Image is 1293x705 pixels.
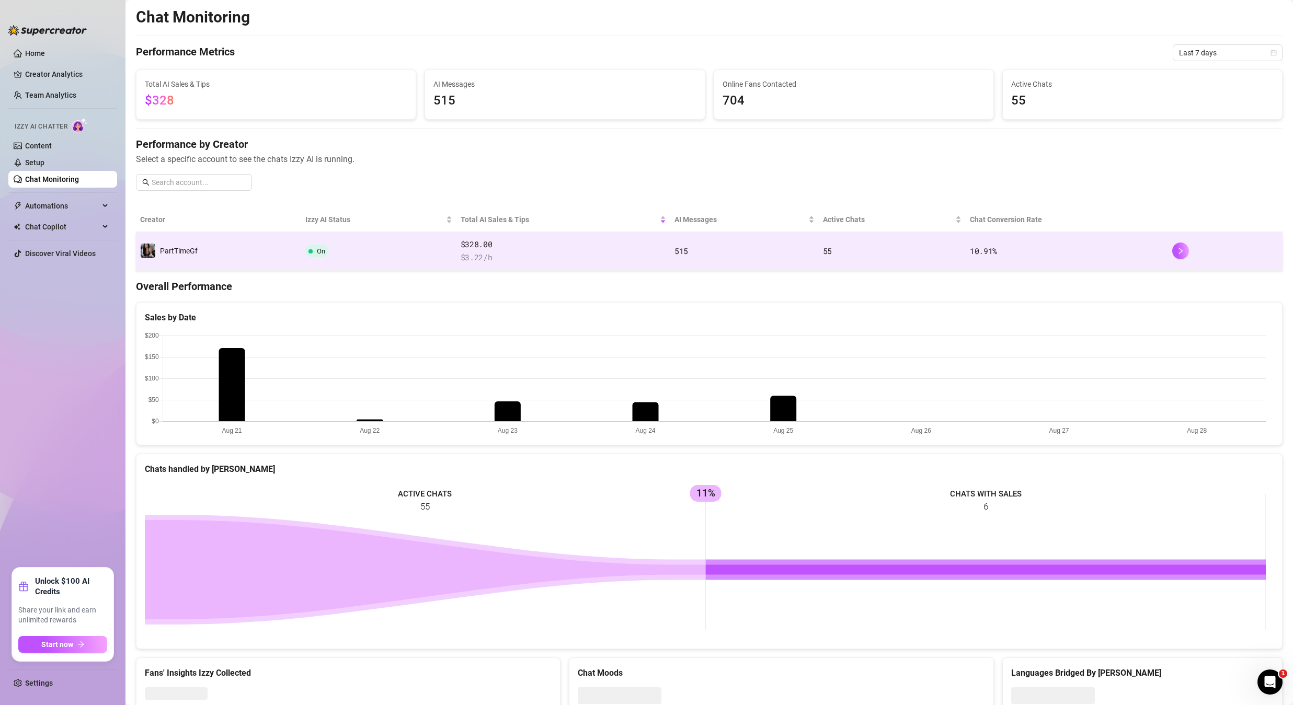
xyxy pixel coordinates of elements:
[970,246,997,256] span: 10.91 %
[14,223,20,230] img: Chat Copilot
[456,207,670,232] th: Total AI Sales & Tips
[145,78,407,90] span: Total AI Sales & Tips
[25,679,53,687] a: Settings
[41,640,73,649] span: Start now
[18,605,107,626] span: Share your link and earn unlimited rewards
[145,666,552,679] div: Fans' Insights Izzy Collected
[25,91,76,99] a: Team Analytics
[77,641,85,648] span: arrow-right
[25,249,96,258] a: Discover Viral Videos
[25,142,52,150] a: Content
[433,91,696,111] span: 515
[674,214,806,225] span: AI Messages
[461,214,658,225] span: Total AI Sales & Tips
[142,179,150,186] span: search
[317,247,325,255] span: On
[670,207,819,232] th: AI Messages
[145,311,1274,324] div: Sales by Date
[1257,669,1283,695] iframe: Intercom live chat
[1011,666,1274,679] div: Languages Bridged By [PERSON_NAME]
[823,246,832,256] span: 55
[136,207,301,232] th: Creator
[461,238,666,251] span: $328.00
[25,49,45,57] a: Home
[8,25,87,36] img: logo-BBDzfeDw.svg
[1011,78,1274,90] span: Active Chats
[1279,669,1287,678] span: 1
[301,207,456,232] th: Izzy AI Status
[1011,91,1274,111] span: 55
[25,66,109,83] a: Creator Analytics
[136,44,235,61] h4: Performance Metrics
[160,247,198,255] span: PartTimeGf
[25,158,44,167] a: Setup
[1172,242,1189,259] button: right
[305,214,443,225] span: Izzy AI Status
[433,78,696,90] span: AI Messages
[35,576,107,597] strong: Unlock $100 AI Credits
[461,251,666,264] span: $ 3.22 /h
[145,93,174,108] span: $328
[14,202,22,210] span: thunderbolt
[25,218,99,235] span: Chat Copilot
[72,118,88,133] img: AI Chatter
[823,214,953,225] span: Active Chats
[136,137,1283,152] h4: Performance by Creator
[25,198,99,214] span: Automations
[674,246,688,256] span: 515
[18,636,107,653] button: Start nowarrow-right
[15,122,67,132] span: Izzy AI Chatter
[578,666,985,679] div: Chat Moods
[136,279,1283,294] h4: Overall Performance
[18,581,29,592] span: gift
[723,91,985,111] span: 704
[1179,45,1276,61] span: Last 7 days
[25,175,79,183] a: Chat Monitoring
[1271,50,1277,56] span: calendar
[966,207,1168,232] th: Chat Conversion Rate
[819,207,966,232] th: Active Chats
[145,463,1274,476] div: Chats handled by [PERSON_NAME]
[1177,247,1184,255] span: right
[136,153,1283,166] span: Select a specific account to see the chats Izzy AI is running.
[136,7,250,27] h2: Chat Monitoring
[141,244,155,258] img: PartTimeGf
[723,78,985,90] span: Online Fans Contacted
[152,177,246,188] input: Search account...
